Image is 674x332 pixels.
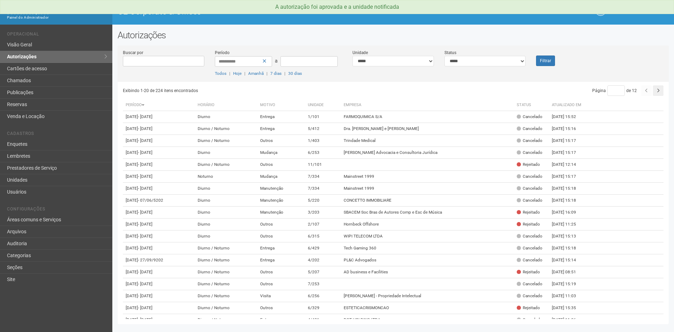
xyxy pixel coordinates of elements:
[138,246,152,250] span: - [DATE]
[138,198,163,203] span: - 07/06/5202
[517,150,542,156] div: Cancelado
[549,230,588,242] td: [DATE] 15:13
[341,111,514,123] td: FARMOQUIMICA S/A
[341,123,514,135] td: Dra. [PERSON_NAME] e [PERSON_NAME]
[549,135,588,147] td: [DATE] 15:17
[257,314,305,326] td: Entrega
[138,138,152,143] span: - [DATE]
[517,185,542,191] div: Cancelado
[257,302,305,314] td: Outros
[517,174,542,180] div: Cancelado
[517,245,542,251] div: Cancelado
[341,242,514,254] td: Tech Gaming 360
[305,219,341,230] td: 2/107
[138,114,152,119] span: - [DATE]
[341,290,514,302] td: [PERSON_NAME] - Propriedade Intelectual
[517,126,542,132] div: Cancelado
[341,266,514,278] td: AD business e Facilities
[123,302,195,314] td: [DATE]
[549,111,588,123] td: [DATE] 15:52
[305,111,341,123] td: 1/101
[305,242,341,254] td: 6/429
[118,7,388,16] h1: O2 Corporate & Offices
[195,230,257,242] td: Diurno
[7,131,107,138] li: Cadastros
[549,302,588,314] td: [DATE] 15:35
[195,147,257,159] td: Diurno
[138,293,152,298] span: - [DATE]
[549,171,588,183] td: [DATE] 15:17
[549,219,588,230] td: [DATE] 11:25
[536,56,555,66] button: Filtrar
[257,266,305,278] td: Outros
[305,171,341,183] td: 7/334
[195,195,257,207] td: Diurno
[138,281,152,286] span: - [DATE]
[341,207,514,219] td: SBACEM Soc Bras de Autores Comp e Esc de Música
[138,305,152,310] span: - [DATE]
[549,254,588,266] td: [DATE] 15:14
[549,290,588,302] td: [DATE] 11:03
[257,278,305,290] td: Outros
[305,195,341,207] td: 5/220
[195,302,257,314] td: Diurno / Noturno
[270,71,282,76] a: 7 dias
[305,254,341,266] td: 4/202
[305,230,341,242] td: 6/315
[195,219,257,230] td: Diurno
[257,195,305,207] td: Manutenção
[341,195,514,207] td: CONCETTO IMMOBILIARE
[305,147,341,159] td: 6/253
[517,317,542,323] div: Cancelado
[138,186,152,191] span: - [DATE]
[549,147,588,159] td: [DATE] 15:17
[549,278,588,290] td: [DATE] 15:19
[138,174,152,179] span: - [DATE]
[517,293,542,299] div: Cancelado
[195,266,257,278] td: Diurno / Noturno
[7,207,107,214] li: Configurações
[257,159,305,171] td: Outros
[305,159,341,171] td: 11/101
[305,266,341,278] td: 5/207
[257,99,305,111] th: Motivo
[275,58,278,64] span: a
[138,258,163,262] span: - 27/09/9202
[549,207,588,219] td: [DATE] 16:09
[341,183,514,195] td: Mainstreet 1999
[592,88,637,93] span: Página de 12
[138,222,152,227] span: - [DATE]
[195,111,257,123] td: Diurno
[7,14,107,21] div: Painel do Administrador
[123,85,394,96] div: Exibindo 1-20 de 224 itens encontrados
[341,302,514,314] td: ESTETICACRISMONCAO
[305,123,341,135] td: 5/412
[257,207,305,219] td: Manutenção
[257,183,305,195] td: Manutenção
[341,135,514,147] td: Trindade Medical
[123,314,195,326] td: [DATE]
[138,269,152,274] span: - [DATE]
[123,242,195,254] td: [DATE]
[123,111,195,123] td: [DATE]
[444,50,456,56] label: Status
[123,195,195,207] td: [DATE]
[549,123,588,135] td: [DATE] 15:16
[138,210,152,215] span: - [DATE]
[341,147,514,159] td: [PERSON_NAME] Advocacia e Consultoria Jurídica
[195,171,257,183] td: Noturno
[257,242,305,254] td: Entrega
[284,71,285,76] span: |
[549,195,588,207] td: [DATE] 15:18
[305,183,341,195] td: 7/334
[215,50,230,56] label: Período
[341,219,514,230] td: Hornbeck Offshore
[195,207,257,219] td: Diurno
[195,135,257,147] td: Diurno / Noturno
[257,135,305,147] td: Outros
[341,99,514,111] th: Empresa
[257,254,305,266] td: Entrega
[266,71,267,76] span: |
[517,269,540,275] div: Rejeitado
[549,99,588,111] th: Atualizado em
